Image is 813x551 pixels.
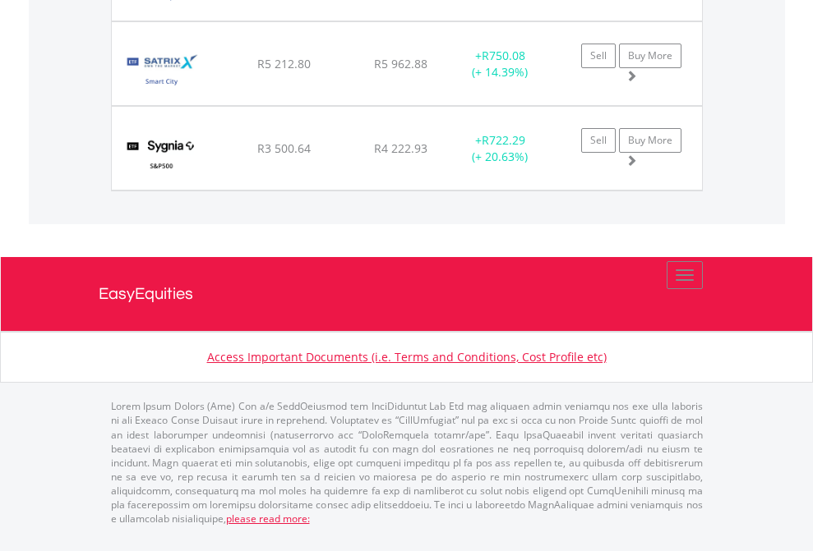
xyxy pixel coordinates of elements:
a: EasyEquities [99,257,715,331]
p: Lorem Ipsum Dolors (Ame) Con a/e SeddOeiusmod tem InciDiduntut Lab Etd mag aliquaen admin veniamq... [111,399,703,526]
a: Sell [581,128,616,153]
span: R750.08 [482,48,525,63]
a: Access Important Documents (i.e. Terms and Conditions, Cost Profile etc) [207,349,607,365]
a: Sell [581,44,616,68]
div: + (+ 14.39%) [449,48,552,80]
a: Buy More [619,128,681,153]
a: Buy More [619,44,681,68]
span: R722.29 [482,132,525,148]
a: please read more: [226,512,310,526]
span: R4 222.93 [374,140,427,156]
div: + (+ 20.63%) [449,132,552,165]
span: R3 500.64 [257,140,311,156]
span: R5 962.88 [374,56,427,71]
img: TFSA.STXCTY.png [120,43,203,101]
img: TFSA.SYG500.png [120,127,203,186]
span: R5 212.80 [257,56,311,71]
